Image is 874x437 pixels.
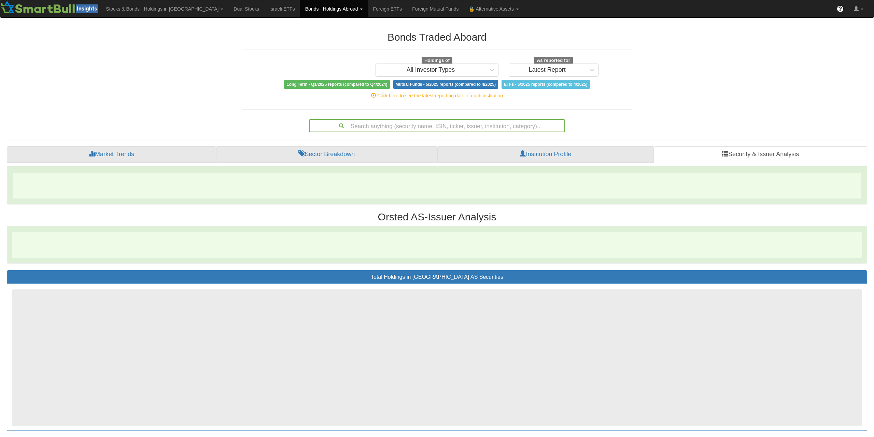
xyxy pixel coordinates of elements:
a: ? [832,0,849,17]
div: Latest Report [529,67,566,73]
span: ‌ [12,289,862,426]
span: ETFs - 5/2025 reports (compared to 4/2025) [502,80,590,89]
a: Foreign Mutual Funds [407,0,464,17]
div: Search anything (security name, ISIN, ticker, issuer, institution, category)... [310,120,564,132]
span: Mutual Funds - 5/2025 reports (compared to 4/2025) [393,80,498,89]
a: Israeli ETFs [264,0,300,17]
a: Institution Profile [437,146,654,163]
a: Market Trends [7,146,216,163]
div: Click here to see the latest reporting date of each institution [237,92,637,99]
span: ‌ [13,173,861,199]
span: ? [838,5,842,12]
span: Long Term - Q1/2025 reports (compared to Q4/2024) [284,80,390,89]
a: Dual Stocks [228,0,264,17]
span: Holdings of [422,57,452,64]
a: Security & Issuer Analysis [654,146,867,163]
h2: Bonds Traded Aboard [242,31,632,43]
a: Stocks & Bonds - Holdings in [GEOGRAPHIC_DATA] [101,0,228,17]
div: All Investor Types [407,67,455,73]
span: ‌ [12,232,862,258]
a: Sector Breakdown [216,146,437,163]
img: Smartbull [0,0,101,14]
h3: Total Holdings in [GEOGRAPHIC_DATA] AS Securities [12,274,862,280]
span: As reported for [534,57,573,64]
a: Foreign ETFs [368,0,407,17]
a: 🔒 Alternative Assets [464,0,523,17]
a: Bonds - Holdings Abroad [300,0,368,17]
h2: Orsted AS - Issuer Analysis [7,211,867,222]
